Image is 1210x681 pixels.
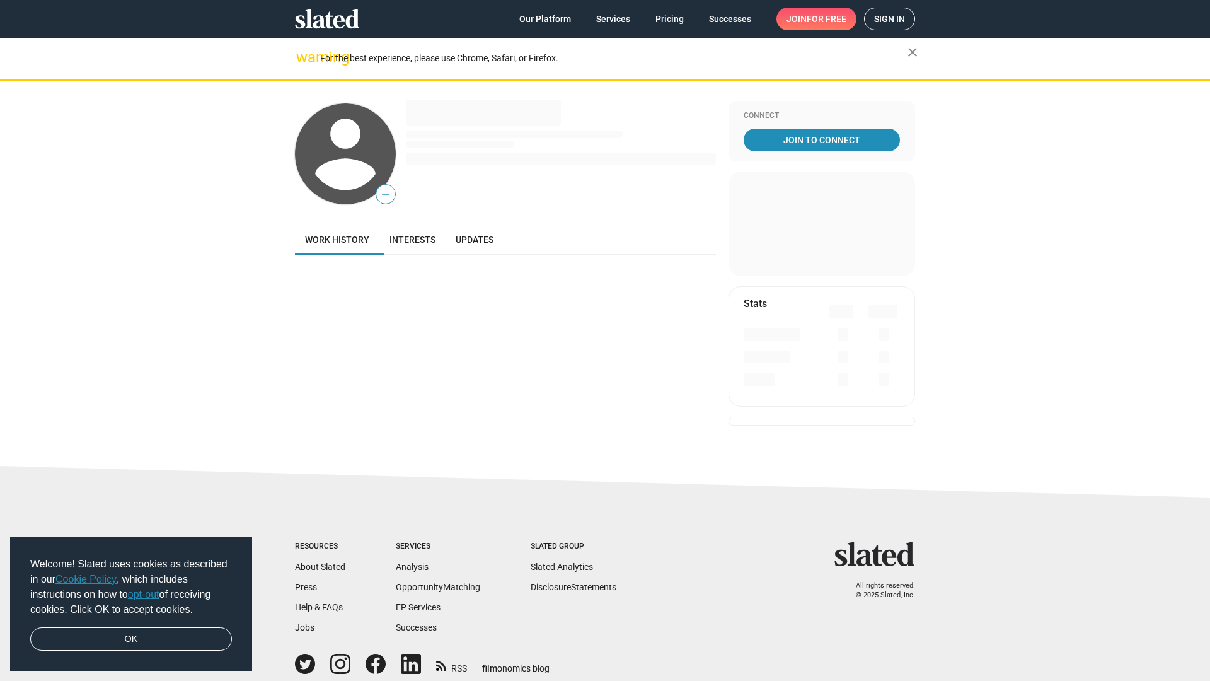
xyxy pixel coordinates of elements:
[874,8,905,30] span: Sign in
[128,589,159,600] a: opt-out
[295,562,345,572] a: About Slated
[396,602,441,612] a: EP Services
[807,8,846,30] span: for free
[396,542,480,552] div: Services
[389,235,435,245] span: Interests
[843,581,915,600] p: All rights reserved. © 2025 Slated, Inc.
[596,8,630,30] span: Services
[30,627,232,651] a: dismiss cookie message
[645,8,694,30] a: Pricing
[519,8,571,30] span: Our Platform
[396,582,480,592] a: OpportunityMatching
[864,8,915,30] a: Sign in
[320,50,907,67] div: For the best experience, please use Chrome, Safari, or Firefox.
[776,8,856,30] a: Joinfor free
[295,224,379,255] a: Work history
[786,8,846,30] span: Join
[709,8,751,30] span: Successes
[295,542,345,552] div: Resources
[446,224,504,255] a: Updates
[744,297,767,310] mat-card-title: Stats
[531,562,593,572] a: Slated Analytics
[376,187,395,203] span: —
[296,50,311,65] mat-icon: warning
[699,8,761,30] a: Successes
[30,557,232,617] span: Welcome! Slated uses cookies as described in our , which includes instructions on how to of recei...
[744,129,900,151] a: Join To Connect
[436,655,467,675] a: RSS
[905,45,920,60] mat-icon: close
[379,224,446,255] a: Interests
[586,8,640,30] a: Services
[305,235,369,245] span: Work history
[746,129,897,151] span: Join To Connect
[744,111,900,121] div: Connect
[482,663,497,673] span: film
[10,537,252,672] div: cookieconsent
[396,562,429,572] a: Analysis
[55,574,117,585] a: Cookie Policy
[655,8,684,30] span: Pricing
[396,622,437,632] a: Successes
[509,8,581,30] a: Our Platform
[295,602,343,612] a: Help & FAQs
[456,235,493,245] span: Updates
[531,582,616,592] a: DisclosureStatements
[531,542,616,552] div: Slated Group
[295,622,314,632] a: Jobs
[295,582,317,592] a: Press
[482,653,550,675] a: filmonomics blog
